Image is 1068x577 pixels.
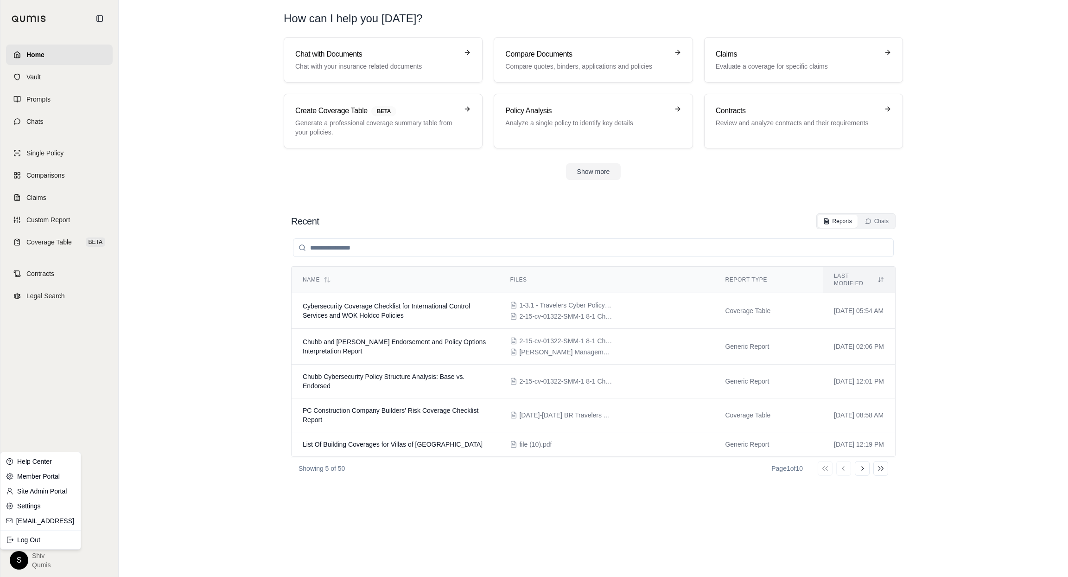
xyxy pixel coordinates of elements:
a: Help Center [2,454,79,469]
a: Settings [2,499,79,513]
div: Log Out [2,532,79,547]
a: Site Admin Portal [2,484,79,499]
a: Member Portal [2,469,79,484]
a: [EMAIL_ADDRESS] [16,516,76,526]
